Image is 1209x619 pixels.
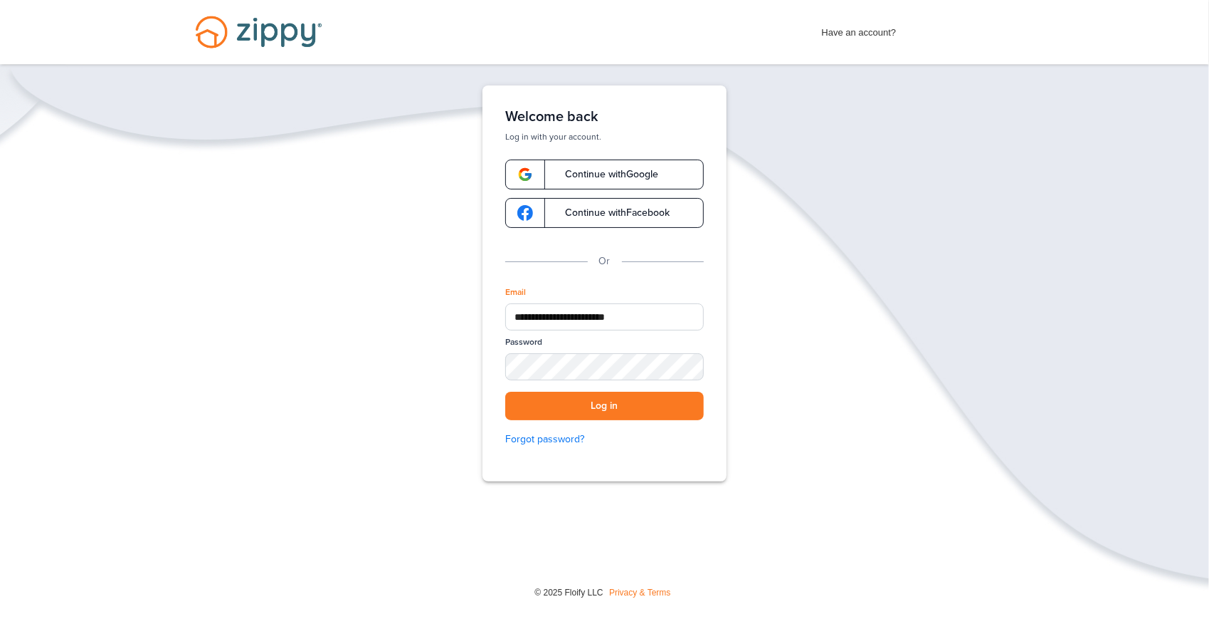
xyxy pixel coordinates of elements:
img: google-logo [517,205,533,221]
label: Email [505,286,526,298]
p: Or [599,254,611,269]
input: Password [505,353,704,380]
a: google-logoContinue withGoogle [505,160,704,189]
span: © 2025 Floify LLC [534,588,603,598]
span: Continue with Facebook [551,208,670,218]
input: Email [505,303,704,331]
span: Continue with Google [551,170,658,180]
button: Log in [505,392,704,421]
p: Log in with your account. [505,131,704,142]
h1: Welcome back [505,108,704,125]
a: google-logoContinue withFacebook [505,198,704,228]
a: Forgot password? [505,432,704,447]
label: Password [505,336,542,348]
span: Have an account? [822,18,897,41]
img: google-logo [517,167,533,182]
a: Privacy & Terms [609,588,670,598]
